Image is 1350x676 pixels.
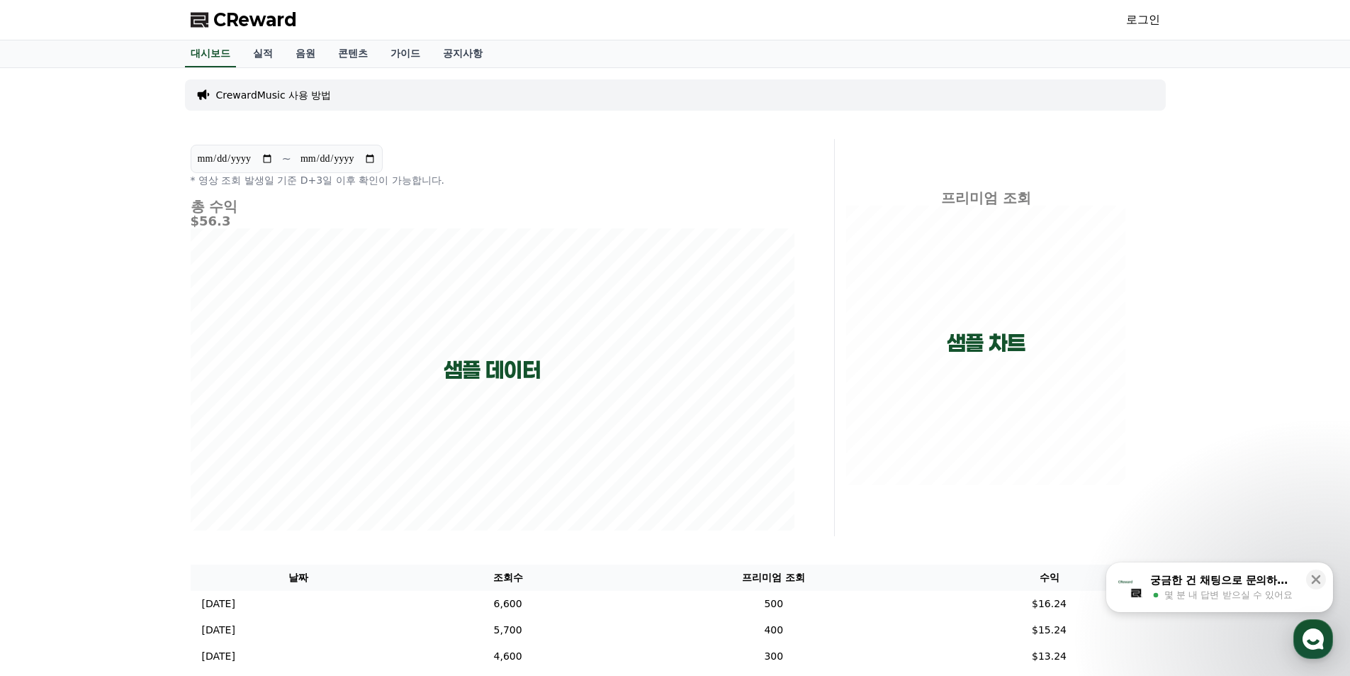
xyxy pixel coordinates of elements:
a: 음원 [284,40,327,67]
th: 날짜 [191,565,407,591]
a: 설정 [183,450,272,485]
a: CReward [191,9,297,31]
p: [DATE] [202,649,235,664]
p: 샘플 데이터 [444,358,541,383]
a: 대화 [94,450,183,485]
td: $15.24 [939,617,1160,643]
a: 콘텐츠 [327,40,379,67]
a: 공지사항 [432,40,494,67]
a: 실적 [242,40,284,67]
a: CrewardMusic 사용 방법 [216,88,332,102]
span: 대화 [130,472,147,483]
td: $13.24 [939,643,1160,670]
span: 홈 [45,471,53,482]
td: 500 [609,591,938,617]
span: CReward [213,9,297,31]
a: 로그인 [1126,11,1160,28]
p: * 영상 조회 발생일 기준 D+3일 이후 확인이 가능합니다. [191,173,794,187]
td: 5,700 [407,617,609,643]
h5: $56.3 [191,214,794,228]
p: [DATE] [202,623,235,638]
a: 홈 [4,450,94,485]
td: 400 [609,617,938,643]
th: 조회수 [407,565,609,591]
th: 수익 [939,565,1160,591]
th: 프리미엄 조회 [609,565,938,591]
h4: 프리미엄 조회 [846,190,1126,206]
td: 300 [609,643,938,670]
td: 6,600 [407,591,609,617]
p: ~ [282,150,291,167]
h4: 총 수익 [191,199,794,214]
p: 샘플 차트 [947,331,1025,356]
a: 가이드 [379,40,432,67]
td: $16.24 [939,591,1160,617]
p: [DATE] [202,597,235,611]
a: 대시보드 [185,40,236,67]
td: 4,600 [407,643,609,670]
span: 설정 [219,471,236,482]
